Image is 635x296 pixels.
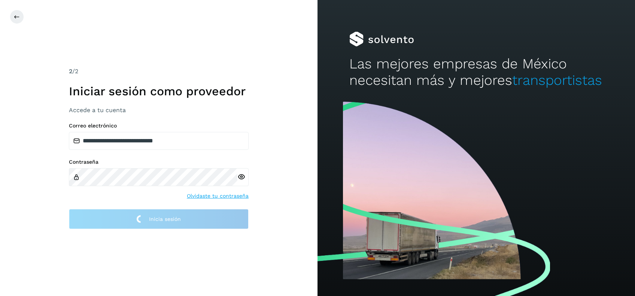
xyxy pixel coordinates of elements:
[69,68,72,75] span: 2
[69,159,249,165] label: Contraseña
[512,72,602,88] span: transportistas
[149,216,181,222] span: Inicia sesión
[69,107,249,114] h3: Accede a tu cuenta
[69,209,249,229] button: Inicia sesión
[187,192,249,200] a: Olvidaste tu contraseña
[69,67,249,76] div: /2
[69,123,249,129] label: Correo electrónico
[349,56,603,89] h2: Las mejores empresas de México necesitan más y mejores
[69,84,249,98] h1: Iniciar sesión como proveedor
